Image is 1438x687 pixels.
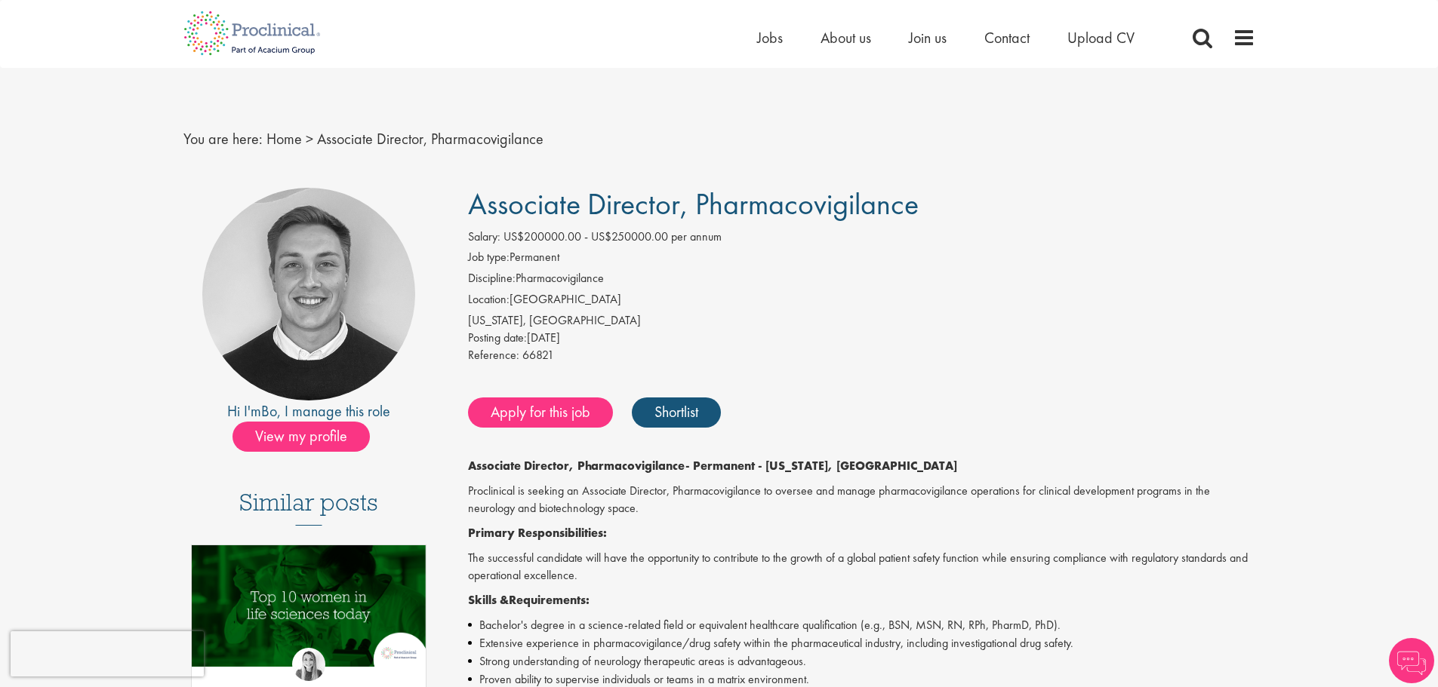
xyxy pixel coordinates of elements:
[183,400,435,422] div: Hi I'm , I manage this role
[821,28,871,48] a: About us
[239,489,378,526] h3: Similar posts
[757,28,783,48] a: Jobs
[468,330,527,345] span: Posting date:
[909,28,947,48] a: Join us
[468,270,516,287] label: Discipline:
[468,330,1255,347] div: [DATE]
[192,545,426,667] img: Top 10 women in life sciences today
[984,28,1030,48] a: Contact
[522,347,554,363] span: 66821
[306,129,313,149] span: >
[468,312,1255,330] div: [US_STATE], [GEOGRAPHIC_DATA]
[468,592,509,608] strong: Skills &
[468,291,1255,312] li: [GEOGRAPHIC_DATA]
[317,129,543,149] span: Associate Director, Pharmacovigilance
[468,228,500,246] label: Salary:
[232,422,370,452] span: View my profile
[685,458,957,474] strong: - Permanent - [US_STATE], [GEOGRAPHIC_DATA]
[232,425,385,444] a: View my profile
[202,188,415,400] img: imeage of recruiter Bo Forsen
[468,458,685,474] strong: Associate Director, Pharmacovigilance
[183,129,263,149] span: You are here:
[1067,28,1135,48] a: Upload CV
[468,525,607,541] strong: Primary Responsibilities:
[468,397,613,428] a: Apply for this job
[192,545,426,679] a: Link to a post
[503,228,722,244] span: US$200000.00 - US$250000.00 per annum
[292,648,325,681] img: Hannah Burke
[468,550,1255,584] p: The successful candidate will have the opportunity to contribute to the growth of a global patien...
[468,652,1255,670] li: Strong understanding of neurology therapeutic areas is advantageous.
[468,483,1255,517] p: Proclinical is seeking an Associate Director, Pharmacovigilance to oversee and manage pharmacovig...
[468,634,1255,652] li: Extensive experience in pharmacovigilance/drug safety within the pharmaceutical industry, includi...
[468,291,510,308] label: Location:
[11,631,204,676] iframe: reCAPTCHA
[468,270,1255,291] li: Pharmacovigilance
[468,249,510,266] label: Job type:
[468,249,1255,270] li: Permanent
[632,397,721,428] a: Shortlist
[266,129,302,149] a: breadcrumb link
[509,592,590,608] strong: Requirements:
[261,401,277,421] a: Bo
[468,185,919,223] span: Associate Director, Pharmacovigilance
[468,616,1255,634] li: Bachelor's degree in a science-related field or equivalent healthcare qualification (e.g., BSN, M...
[468,347,519,364] label: Reference:
[1389,638,1434,683] img: Chatbot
